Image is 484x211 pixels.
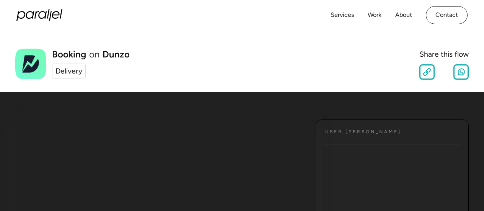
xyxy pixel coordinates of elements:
a: About [395,10,412,21]
div: on [89,50,99,59]
h4: User [PERSON_NAME] [325,129,401,135]
h1: Booking [52,50,86,59]
a: Dunzo [103,50,130,59]
a: Delivery [52,64,86,79]
a: Work [368,10,381,21]
a: Contact [426,6,468,24]
div: Delivery [55,65,82,77]
a: home [16,9,62,21]
a: Services [331,10,354,21]
div: Share this flow [419,49,469,60]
